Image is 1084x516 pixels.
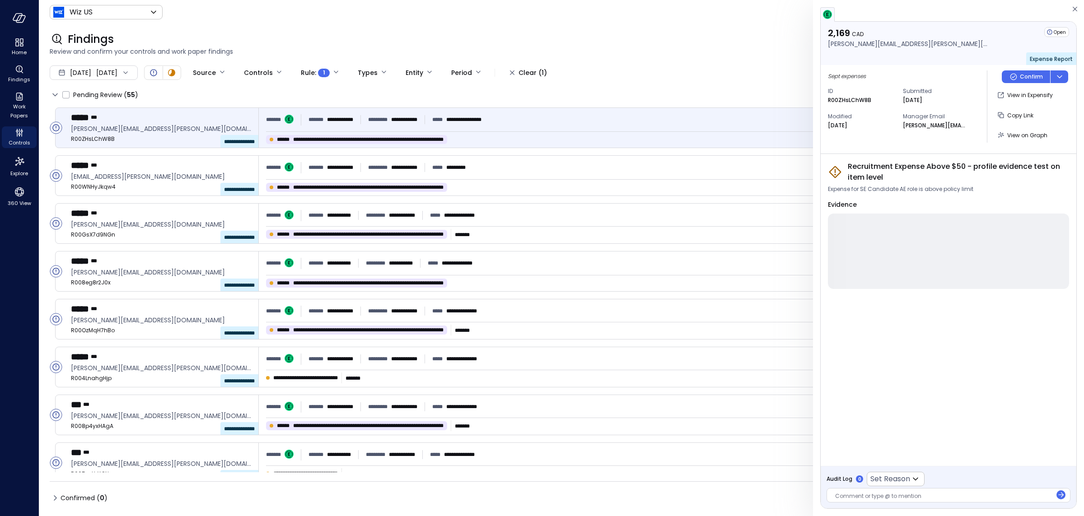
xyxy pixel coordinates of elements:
span: joseph.johansson@wiz.io [71,267,251,277]
p: [DATE] [903,96,922,105]
div: Findings [2,63,37,85]
span: ken.kartsen@wiz.io [71,219,251,229]
button: Copy Link [995,107,1037,123]
span: Home [12,48,27,57]
p: View in Expensify [1007,91,1053,100]
p: 0 [858,476,861,483]
div: Clear (1) [519,67,547,79]
div: Entity [406,65,423,80]
button: Confirm [1002,70,1050,83]
span: R005ssUJiIQN [71,470,251,479]
div: Open [50,313,62,325]
span: Findings [68,32,114,46]
div: Open [1044,27,1069,37]
span: Manager Email [903,112,971,121]
span: patrick.arena@wiz.io [71,315,251,325]
span: 1 [323,68,325,77]
span: 0 [100,493,104,502]
span: Expense Report [1030,55,1073,63]
span: carlton.walker@wiz.io [71,172,251,181]
span: ID [828,87,896,96]
span: Confirmed [61,491,107,505]
span: Pending Review [73,88,138,102]
span: 360 View [8,199,31,208]
span: R008p4yxHAgA [71,422,251,431]
p: Set Reason [870,474,910,484]
span: R00GsX7d9NGn [71,230,251,239]
span: R008eg8r2J0x [71,278,251,287]
span: Audit Log [827,474,852,483]
div: Button group with a nested menu [1002,70,1068,83]
div: Period [451,65,472,80]
span: richard.taylor@wiz.io [71,363,251,373]
div: Source [193,65,216,80]
div: Types [358,65,378,80]
span: jeremiah.sullivan@wiz.io [71,411,251,421]
div: Open [148,67,159,78]
span: Work Papers [5,102,33,120]
div: ( ) [124,90,138,100]
div: Controls [2,126,37,148]
p: 2,169 [828,27,991,39]
p: [PERSON_NAME][EMAIL_ADDRESS][PERSON_NAME][DOMAIN_NAME] [828,39,991,49]
div: Open [50,265,62,278]
div: In Progress [166,67,177,78]
p: R00ZHsLChW8B [828,96,871,105]
span: R00WNHyJkqw4 [71,182,251,191]
button: dropdown-icon-button [1050,70,1068,83]
div: Open [50,121,62,134]
div: ( ) [97,493,107,503]
div: Open [50,217,62,230]
div: Open [50,169,62,182]
span: Modified [828,112,896,121]
span: Findings [8,75,30,84]
span: Controls [9,138,30,147]
span: Recruitment Expense Above $50 - profile evidence test on item level [848,161,1069,183]
span: Explore [10,169,28,178]
span: Copy Link [1007,112,1033,119]
img: expensify [823,10,832,19]
div: Open [50,409,62,421]
p: Confirm [1020,72,1043,81]
div: Controls [244,65,273,80]
span: R004LnahgHjp [71,374,251,383]
p: [PERSON_NAME][EMAIL_ADDRESS][PERSON_NAME][DOMAIN_NAME] [903,121,966,130]
span: Review and confirm your controls and work paper findings [50,46,1073,56]
span: R00OzMqH7hBo [71,326,251,335]
span: 55 [127,90,135,99]
span: jeremiah.sullivan@wiz.io [71,459,251,469]
p: Wiz US [70,7,93,18]
div: 360 View [2,184,37,209]
div: Work Papers [2,90,37,121]
span: View on Graph [1007,131,1047,139]
p: [DATE] [828,121,847,130]
button: Clear (1) [502,65,554,80]
span: CAD [852,30,864,38]
span: R00ZHsLChW8B [71,135,251,144]
div: Open [50,456,62,469]
div: Explore [2,153,37,179]
div: Home [2,36,37,58]
span: eric.tourigny@wiz.io [71,124,251,134]
button: View on Graph [995,127,1051,143]
img: Icon [53,7,64,18]
span: [DATE] [70,68,91,78]
span: Evidence [828,200,857,209]
button: View in Expensify [995,88,1056,103]
span: Expense for SE Candidate AE role is above policy limit [828,185,973,194]
span: Submitted [903,87,971,96]
div: Rule : [301,65,330,80]
div: Open [50,361,62,373]
span: Sept expenses [828,72,866,80]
